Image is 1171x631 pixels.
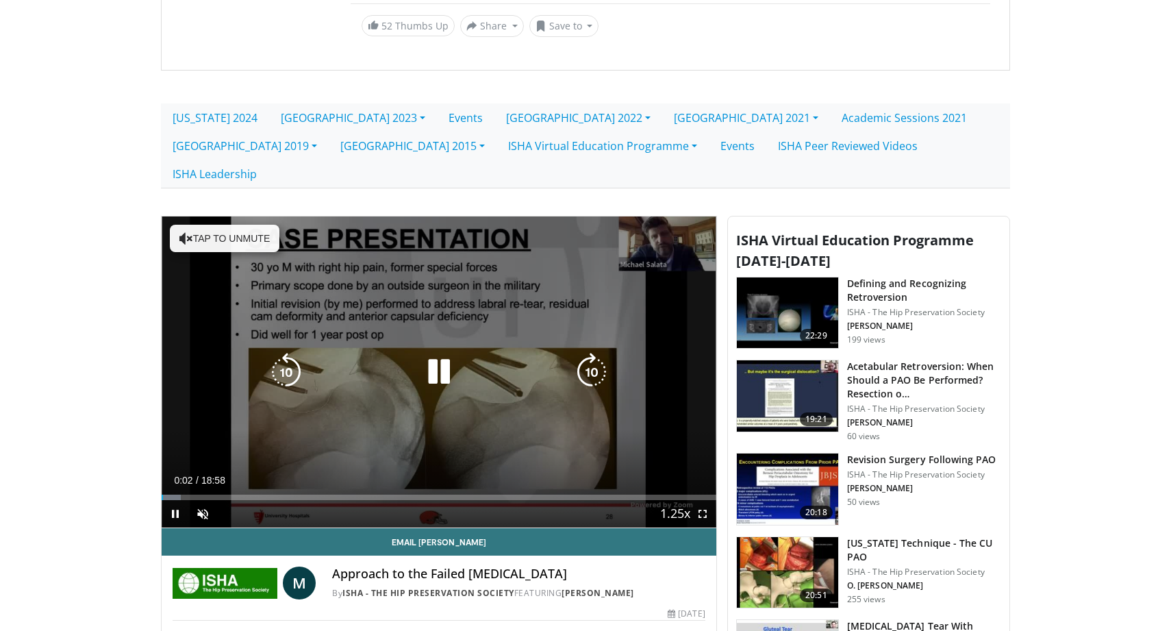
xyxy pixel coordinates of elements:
[668,608,705,620] div: [DATE]
[173,567,277,599] img: ISHA - The Hip Preservation Society
[196,475,199,486] span: /
[162,495,716,500] div: Progress Bar
[766,132,929,160] a: ISHA Peer Reviewed Videos
[800,329,833,343] span: 22:29
[494,103,662,132] a: [GEOGRAPHIC_DATA] 2022
[800,506,833,519] span: 20:18
[381,19,392,32] span: 52
[662,103,830,132] a: [GEOGRAPHIC_DATA] 2021
[562,587,634,599] a: [PERSON_NAME]
[847,483,996,494] p: [PERSON_NAME]
[847,307,1001,318] p: ISHA - The Hip Preservation Society
[329,132,496,160] a: [GEOGRAPHIC_DATA] 2015
[437,103,494,132] a: Events
[737,454,838,525] img: 3d569794-f861-46fd-a464-23f265f132d0.150x105_q85_crop-smart_upscale.jpg
[847,594,885,605] p: 255 views
[162,500,189,528] button: Pause
[161,160,268,188] a: ISHA Leadership
[332,587,705,599] div: By FEATURING
[332,567,705,582] h4: Approach to the Failed [MEDICAL_DATA]
[170,225,279,252] button: Tap to unmute
[847,536,1001,564] h3: [US_STATE] Technique - The CU PAO
[737,360,838,432] img: 0bcadd7a-0728-4e72-a844-947eca85688f.150x105_q85_crop-smart_upscale.jpg
[737,277,838,349] img: a5a776d1-b631-4d3e-8b9b-bad885993785.150x105_q85_crop-smart_upscale.jpg
[847,431,881,442] p: 60 views
[847,404,1001,415] p: ISHA - The Hip Preservation Society
[847,321,1001,332] p: [PERSON_NAME]
[847,497,881,508] p: 50 views
[736,231,974,270] span: ISHA Virtual Education Programme [DATE]-[DATE]
[709,132,766,160] a: Events
[736,277,1001,349] a: 22:29 Defining and Recognizing Retroversion ISHA - The Hip Preservation Society [PERSON_NAME] 199...
[736,453,1001,525] a: 20:18 Revision Surgery Following PAO ISHA - The Hip Preservation Society [PERSON_NAME] 50 views
[161,132,329,160] a: [GEOGRAPHIC_DATA] 2019
[529,15,599,37] button: Save to
[189,500,216,528] button: Unmute
[269,103,437,132] a: [GEOGRAPHIC_DATA] 2023
[847,567,1001,578] p: ISHA - The Hip Preservation Society
[847,360,1001,401] h3: Acetabular Retroversion: When Should a PAO Be Performed? Resection o…
[161,103,269,132] a: [US_STATE] 2024
[847,453,996,467] h3: Revision Surgery Following PAO
[736,536,1001,609] a: 20:51 [US_STATE] Technique - The CU PAO ISHA - The Hip Preservation Society O. [PERSON_NAME] 255 ...
[830,103,979,132] a: Academic Sessions 2021
[800,589,833,602] span: 20:51
[460,15,524,37] button: Share
[162,216,716,529] video-js: Video Player
[201,475,225,486] span: 18:58
[847,417,1001,428] p: [PERSON_NAME]
[847,580,1001,591] p: O. [PERSON_NAME]
[737,537,838,608] img: 22d0794b-2542-485b-90c3-d87be16e05ca.150x105_q85_crop-smart_upscale.jpg
[496,132,709,160] a: ISHA Virtual Education Programme
[736,360,1001,442] a: 19:21 Acetabular Retroversion: When Should a PAO Be Performed? Resection o… ISHA - The Hip Preser...
[847,469,996,480] p: ISHA - The Hip Preservation Society
[662,500,689,528] button: Playback Rate
[847,277,1001,304] h3: Defining and Recognizing Retroversion
[174,475,192,486] span: 0:02
[362,15,455,36] a: 52 Thumbs Up
[847,334,885,345] p: 199 views
[689,500,716,528] button: Fullscreen
[342,587,514,599] a: ISHA - The Hip Preservation Society
[283,567,316,599] a: M
[800,412,833,426] span: 19:21
[162,528,716,556] a: Email [PERSON_NAME]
